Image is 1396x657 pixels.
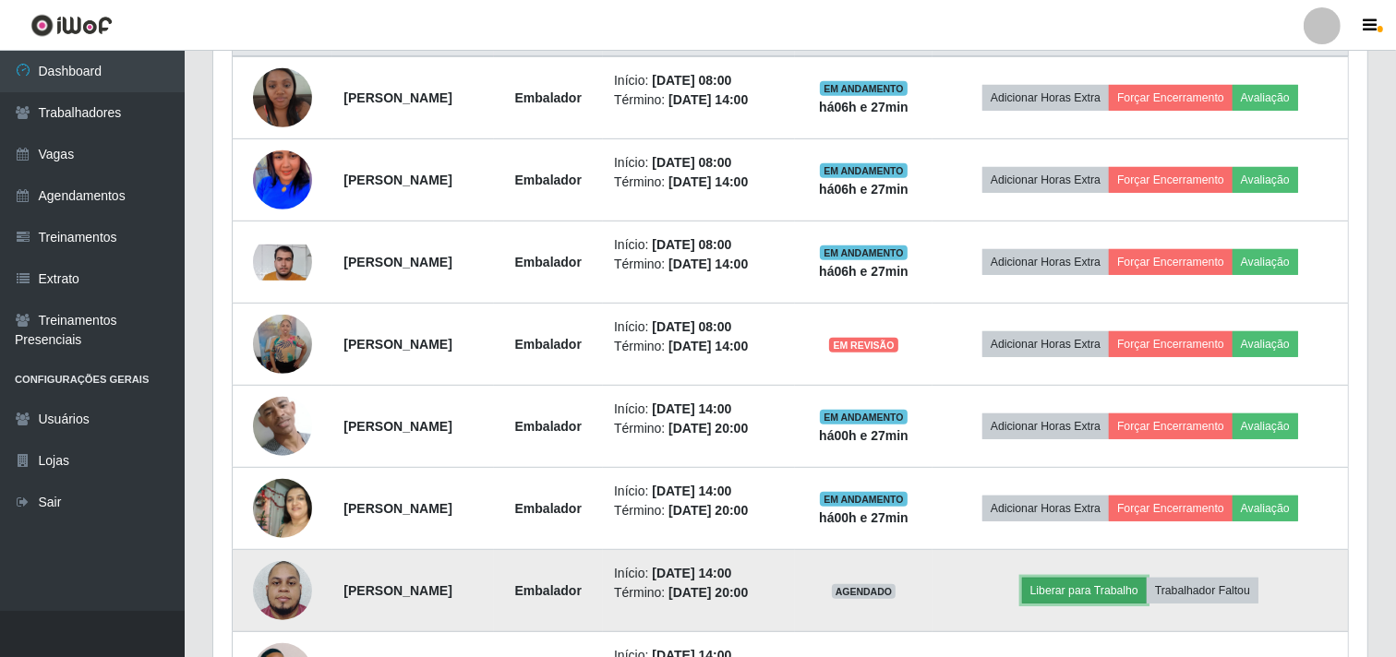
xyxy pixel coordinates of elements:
strong: [PERSON_NAME] [343,501,451,516]
button: Adicionar Horas Extra [982,496,1109,521]
strong: Embalador [515,419,582,434]
time: [DATE] 14:00 [652,484,731,498]
strong: [PERSON_NAME] [343,90,451,105]
strong: há 06 h e 27 min [819,182,909,197]
strong: Embalador [515,583,582,598]
img: 1707916036047.jpeg [253,469,312,547]
li: Término: [614,419,784,438]
strong: Embalador [515,501,582,516]
button: Adicionar Horas Extra [982,167,1109,193]
span: EM ANDAMENTO [820,163,908,178]
img: 1703894885814.jpeg [253,361,312,492]
li: Término: [614,90,784,110]
time: [DATE] 14:00 [668,174,748,189]
strong: há 00 h e 27 min [819,428,909,443]
img: 1744807686842.jpeg [253,245,312,281]
button: Avaliação [1233,167,1298,193]
li: Início: [614,235,784,255]
button: Avaliação [1233,249,1298,275]
li: Início: [614,400,784,419]
strong: Embalador [515,173,582,187]
strong: [PERSON_NAME] [343,583,451,598]
span: EM ANDAMENTO [820,81,908,96]
img: 1728315936790.jpeg [253,58,312,137]
time: [DATE] 14:00 [652,566,731,580]
time: [DATE] 08:00 [652,155,731,170]
strong: [PERSON_NAME] [343,337,451,352]
button: Avaliação [1233,413,1298,439]
time: [DATE] 14:00 [668,92,748,107]
time: [DATE] 08:00 [652,73,731,88]
strong: [PERSON_NAME] [343,173,451,187]
time: [DATE] 14:00 [652,401,731,416]
button: Liberar para Trabalho [1022,578,1147,603]
li: Término: [614,255,784,274]
span: EM ANDAMENTO [820,492,908,507]
img: 1716661662747.jpeg [253,551,312,629]
li: Início: [614,153,784,173]
button: Forçar Encerramento [1109,85,1233,111]
button: Avaliação [1233,85,1298,111]
time: [DATE] 14:00 [668,339,748,353]
li: Término: [614,173,784,192]
li: Início: [614,317,784,337]
button: Adicionar Horas Extra [982,331,1109,357]
time: [DATE] 08:00 [652,237,731,252]
button: Forçar Encerramento [1109,167,1233,193]
span: EM ANDAMENTO [820,245,908,260]
span: EM REVISÃO [829,338,897,352]
li: Término: [614,337,784,356]
button: Trabalhador Faltou [1147,578,1258,603]
time: [DATE] 20:00 [668,503,748,518]
li: Término: [614,583,784,603]
time: [DATE] 08:00 [652,319,731,334]
button: Forçar Encerramento [1109,413,1233,439]
time: [DATE] 20:00 [668,421,748,436]
span: EM ANDAMENTO [820,410,908,424]
button: Forçar Encerramento [1109,496,1233,521]
strong: há 06 h e 27 min [819,264,909,279]
button: Adicionar Horas Extra [982,413,1109,439]
strong: há 00 h e 27 min [819,510,909,525]
li: Início: [614,482,784,501]
span: AGENDADO [832,584,897,599]
strong: Embalador [515,90,582,105]
button: Adicionar Horas Extra [982,249,1109,275]
button: Forçar Encerramento [1109,249,1233,275]
button: Avaliação [1233,331,1298,357]
img: 1747678761678.jpeg [253,315,312,374]
button: Avaliação [1233,496,1298,521]
strong: [PERSON_NAME] [343,255,451,269]
strong: há 06 h e 27 min [819,100,909,114]
strong: Embalador [515,255,582,269]
li: Início: [614,564,784,583]
li: Término: [614,501,784,520]
img: CoreUI Logo [30,14,113,37]
strong: [PERSON_NAME] [343,419,451,434]
button: Adicionar Horas Extra [982,85,1109,111]
time: [DATE] 20:00 [668,585,748,600]
button: Forçar Encerramento [1109,331,1233,357]
img: 1736158930599.jpeg [253,116,312,245]
time: [DATE] 14:00 [668,257,748,271]
strong: Embalador [515,337,582,352]
li: Início: [614,71,784,90]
